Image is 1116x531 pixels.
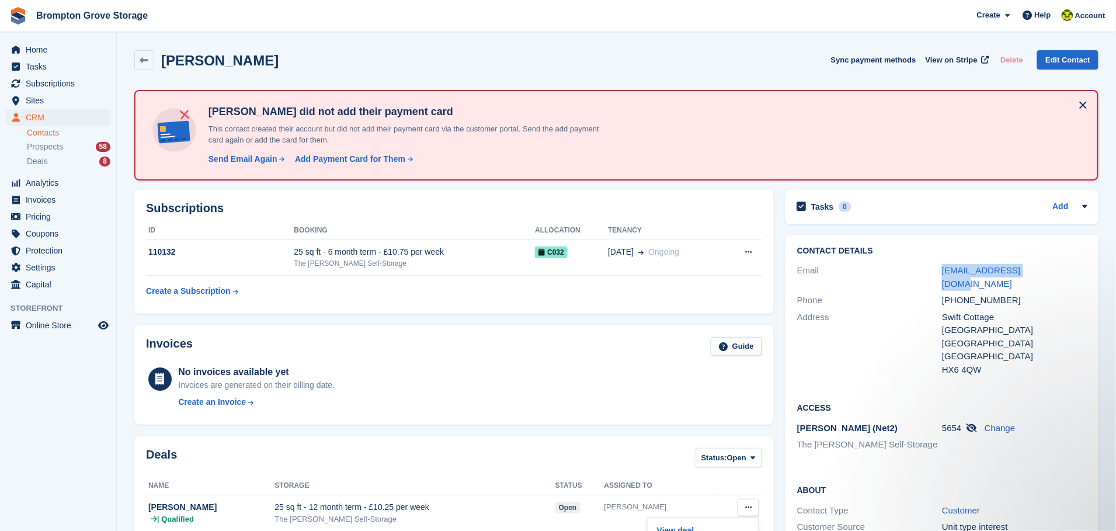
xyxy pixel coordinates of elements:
[157,513,159,525] span: |
[146,280,238,302] a: Create a Subscription
[27,141,110,153] a: Prospects 58
[608,246,634,258] span: [DATE]
[608,221,722,240] th: Tenancy
[797,247,1087,256] h2: Contact Details
[797,294,942,307] div: Phone
[146,246,294,258] div: 110132
[1062,9,1073,21] img: Marie Cavalier
[178,396,246,408] div: Create an Invoice
[6,109,110,126] a: menu
[942,294,1087,307] div: [PHONE_NUMBER]
[99,157,110,166] div: 8
[146,221,294,240] th: ID
[26,175,96,191] span: Analytics
[926,54,978,66] span: View on Stripe
[555,502,580,513] span: open
[6,75,110,92] a: menu
[26,75,96,92] span: Subscriptions
[942,423,961,433] span: 5654
[27,155,110,168] a: Deals 8
[146,448,177,470] h2: Deals
[11,303,116,314] span: Storefront
[797,423,898,433] span: [PERSON_NAME] (Net2)
[942,324,1087,337] div: [GEOGRAPHIC_DATA]
[942,265,1020,289] a: [EMAIL_ADDRESS][DOMAIN_NAME]
[26,92,96,109] span: Sites
[942,505,980,515] a: Customer
[727,452,746,464] span: Open
[701,452,727,464] span: Status:
[275,501,555,513] div: 25 sq ft - 12 month term - £10.25 per week
[26,58,96,75] span: Tasks
[942,350,1087,363] div: [GEOGRAPHIC_DATA]
[161,513,194,525] span: Qualified
[26,225,96,242] span: Coupons
[6,209,110,225] a: menu
[797,264,942,290] div: Email
[294,258,536,269] div: The [PERSON_NAME] Self-Storage
[9,7,27,25] img: stora-icon-8386f47178a22dfd0bd8f6a31ec36ba5ce8667c1dd55bd0f319d3a0aa187defe.svg
[148,501,275,513] div: [PERSON_NAME]
[1035,9,1051,21] span: Help
[555,477,604,495] th: Status
[1053,200,1069,214] a: Add
[178,365,335,379] div: No invoices available yet
[695,448,762,467] button: Status: Open
[146,285,231,297] div: Create a Subscription
[26,209,96,225] span: Pricing
[797,484,1087,495] h2: About
[648,247,679,256] span: Ongoing
[96,142,110,152] div: 58
[6,192,110,208] a: menu
[535,221,608,240] th: Allocation
[26,259,96,276] span: Settings
[604,501,718,513] div: [PERSON_NAME]
[96,318,110,332] a: Preview store
[1075,10,1105,22] span: Account
[839,202,852,212] div: 0
[178,396,335,408] a: Create an Invoice
[178,379,335,391] div: Invoices are generated on their billing date.
[275,513,555,525] div: The [PERSON_NAME] Self-Storage
[942,311,1087,324] div: Swift Cottage
[6,259,110,276] a: menu
[27,156,48,167] span: Deals
[942,363,1087,377] div: HX6 4QW
[797,311,942,377] div: Address
[985,423,1016,433] a: Change
[6,317,110,334] a: menu
[1037,50,1098,70] a: Edit Contact
[6,41,110,58] a: menu
[26,41,96,58] span: Home
[204,105,613,119] h4: [PERSON_NAME] did not add their payment card
[290,153,414,165] a: Add Payment Card for Them
[831,50,916,70] button: Sync payment methods
[942,337,1087,350] div: [GEOGRAPHIC_DATA]
[6,175,110,191] a: menu
[797,401,1087,413] h2: Access
[26,317,96,334] span: Online Store
[150,105,199,155] img: no-card-linked-e7822e413c904bf8b177c4d89f31251c4716f9871600ec3ca5bfc59e148c83f4.svg
[27,141,63,152] span: Prospects
[27,127,110,138] a: Contacts
[26,276,96,293] span: Capital
[6,225,110,242] a: menu
[294,246,536,258] div: 25 sq ft - 6 month term - £10.75 per week
[208,153,277,165] div: Send Email Again
[295,153,405,165] div: Add Payment Card for Them
[26,109,96,126] span: CRM
[604,477,718,495] th: Assigned to
[26,242,96,259] span: Protection
[146,477,275,495] th: Name
[161,53,279,68] h2: [PERSON_NAME]
[26,192,96,208] span: Invoices
[921,50,992,70] a: View on Stripe
[6,92,110,109] a: menu
[711,337,762,356] a: Guide
[996,50,1028,70] button: Delete
[6,276,110,293] a: menu
[6,58,110,75] a: menu
[294,221,536,240] th: Booking
[6,242,110,259] a: menu
[797,438,942,452] li: The [PERSON_NAME] Self-Storage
